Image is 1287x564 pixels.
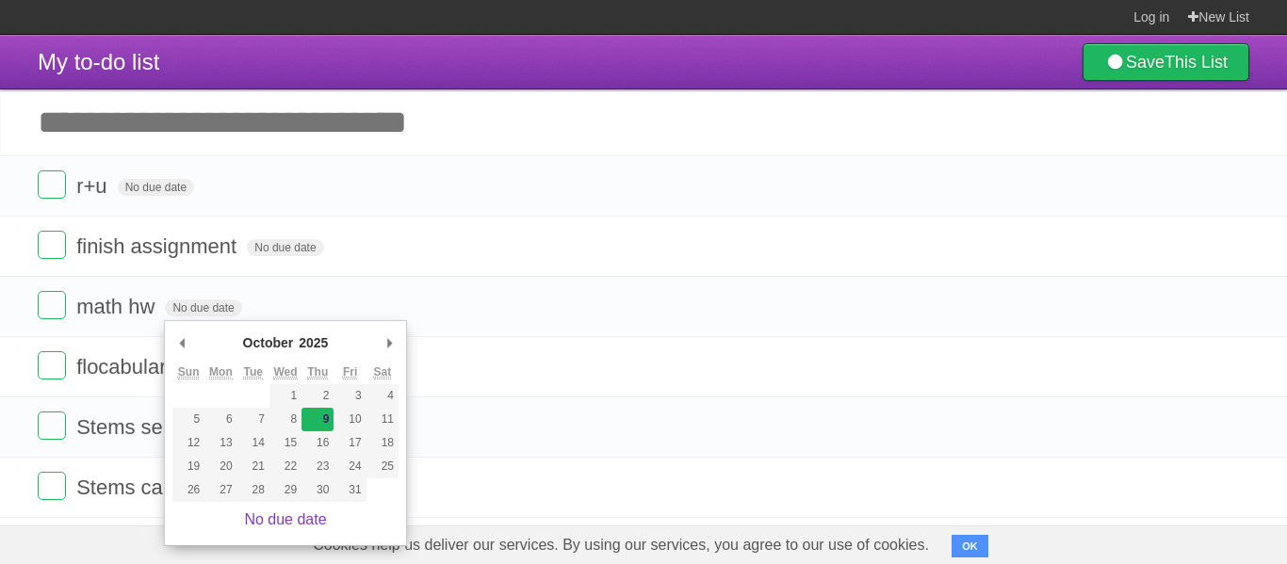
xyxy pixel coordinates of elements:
button: 26 [172,478,204,502]
abbr: Saturday [374,365,392,379]
button: 25 [367,455,399,478]
button: 31 [334,478,366,502]
button: 10 [334,408,366,431]
span: flocabulary [76,355,181,379]
label: Done [38,170,66,199]
a: SaveThis List [1083,43,1249,81]
span: finish assignment [76,234,241,258]
abbr: Friday [343,365,357,379]
button: 12 [172,431,204,455]
button: 20 [204,455,236,478]
button: 3 [334,384,366,408]
span: math hw [76,295,159,318]
button: 8 [269,408,301,431]
button: 9 [301,408,334,431]
b: This List [1165,53,1228,72]
span: My to-do list [38,49,159,74]
button: 19 [172,455,204,478]
button: 30 [301,478,334,502]
button: 2 [301,384,334,408]
div: 2025 [296,329,331,357]
abbr: Thursday [307,365,328,379]
button: 14 [237,431,269,455]
button: 7 [237,408,269,431]
span: No due date [165,299,241,316]
button: 28 [237,478,269,502]
abbr: Sunday [178,365,200,379]
span: Cookies help us deliver our services. By using our services, you agree to our use of cookies. [294,526,948,564]
div: October [240,329,297,357]
label: Done [38,472,66,500]
span: Stems sentences [76,415,240,439]
abbr: Wednesday [273,365,297,379]
label: Done [38,291,66,319]
label: Done [38,351,66,379]
button: 24 [334,455,366,478]
a: No due date [244,511,326,527]
button: 17 [334,431,366,455]
button: OK [952,535,988,557]
button: Previous Month [172,329,191,357]
button: 18 [367,431,399,455]
button: 13 [204,431,236,455]
button: 16 [301,431,334,455]
label: Done [38,231,66,259]
button: 1 [269,384,301,408]
button: 22 [269,455,301,478]
span: Stems cards [76,475,196,499]
button: 11 [367,408,399,431]
span: No due date [247,239,323,256]
button: 23 [301,455,334,478]
span: No due date [118,179,194,196]
button: 29 [269,478,301,502]
button: 15 [269,431,301,455]
button: 27 [204,478,236,502]
span: r+u [76,174,111,198]
label: Done [38,411,66,440]
button: 21 [237,455,269,478]
abbr: Tuesday [243,365,262,379]
button: Next Month [380,329,399,357]
button: 5 [172,408,204,431]
button: 4 [367,384,399,408]
button: 6 [204,408,236,431]
abbr: Monday [209,365,233,379]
